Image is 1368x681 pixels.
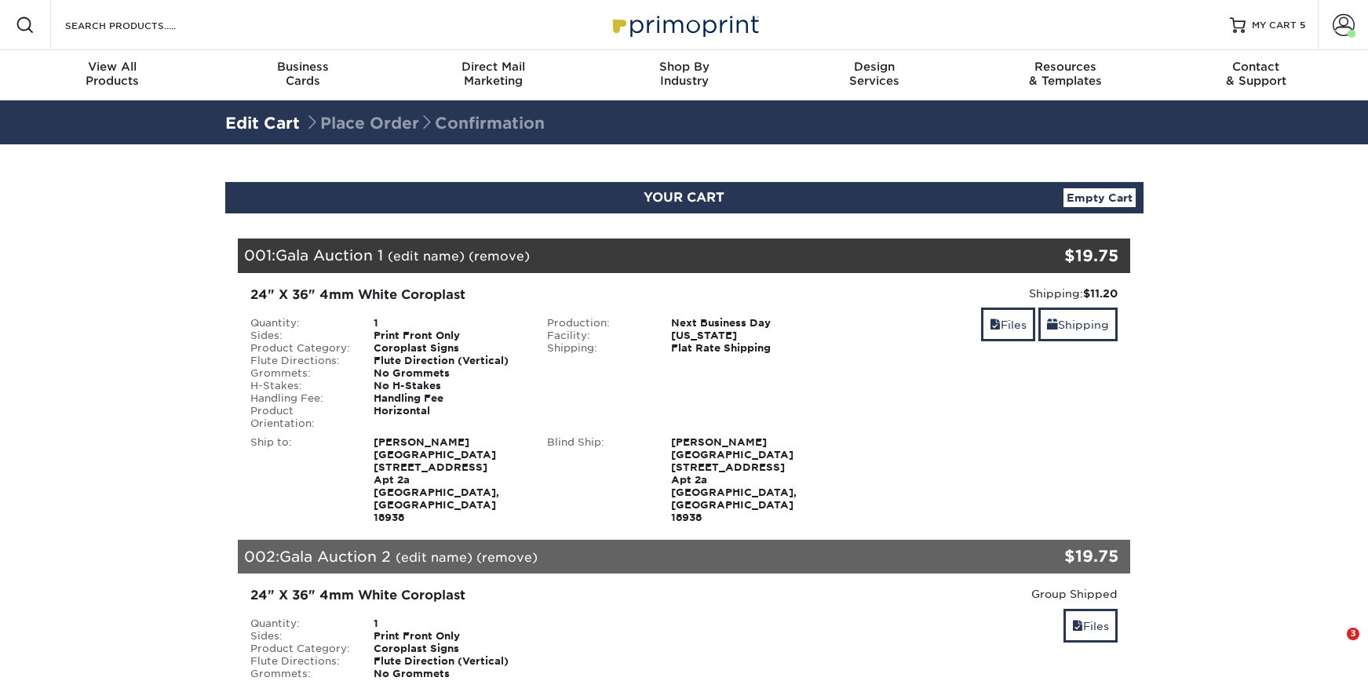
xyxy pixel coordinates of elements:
[535,342,659,355] div: Shipping:
[64,16,217,35] input: SEARCH PRODUCTS.....
[374,436,499,523] strong: [PERSON_NAME] [GEOGRAPHIC_DATA] [STREET_ADDRESS] Apt 2a [GEOGRAPHIC_DATA], [GEOGRAPHIC_DATA] 18938
[1315,628,1352,665] iframe: Intercom live chat
[779,60,970,74] span: Design
[239,367,363,380] div: Grommets:
[970,50,1161,100] a: Resources& Templates
[388,249,465,264] a: (edit name)
[845,286,1118,301] div: Shipping:
[362,380,535,392] div: No H-Stakes
[239,355,363,367] div: Flute Directions:
[305,114,545,133] span: Place Order Confirmation
[1038,308,1118,341] a: Shipping
[1083,287,1118,300] strong: $11.20
[535,317,659,330] div: Production:
[225,114,300,133] a: Edit Cart
[990,319,1001,331] span: files
[1252,19,1297,32] span: MY CART
[1161,50,1352,100] a: Contact& Support
[362,392,535,405] div: Handling Fee
[362,317,535,330] div: 1
[476,550,538,565] a: (remove)
[469,249,530,264] a: (remove)
[970,60,1161,88] div: & Templates
[1063,188,1136,207] a: Empty Cart
[606,8,763,42] img: Primoprint
[982,544,1119,568] div: $19.75
[1161,60,1352,88] div: & Support
[644,190,724,205] span: YOUR CART
[239,655,363,668] div: Flute Directions:
[671,436,797,523] strong: [PERSON_NAME] [GEOGRAPHIC_DATA] [STREET_ADDRESS] Apt 2a [GEOGRAPHIC_DATA], [GEOGRAPHIC_DATA] 18938
[239,317,363,330] div: Quantity:
[239,405,363,430] div: Product Orientation:
[239,668,363,680] div: Grommets:
[970,60,1161,74] span: Resources
[207,60,398,88] div: Cards
[535,436,659,524] div: Blind Ship:
[207,50,398,100] a: BusinessCards
[362,342,535,355] div: Coroplast Signs
[238,540,982,574] div: 002:
[362,668,535,680] div: No Grommets
[779,60,970,88] div: Services
[239,392,363,405] div: Handling Fee:
[982,244,1119,268] div: $19.75
[589,50,779,100] a: Shop ByIndustry
[17,50,208,100] a: View AllProducts
[239,342,363,355] div: Product Category:
[279,548,391,565] span: Gala Auction 2
[17,60,208,74] span: View All
[17,60,208,88] div: Products
[398,60,589,88] div: Marketing
[1047,319,1058,331] span: shipping
[398,50,589,100] a: Direct MailMarketing
[362,655,535,668] div: Flute Direction (Vertical)
[659,330,833,342] div: [US_STATE]
[659,317,833,330] div: Next Business Day
[779,50,970,100] a: DesignServices
[535,330,659,342] div: Facility:
[362,355,535,367] div: Flute Direction (Vertical)
[275,246,383,264] span: Gala Auction 1
[239,330,363,342] div: Sides:
[238,239,982,273] div: 001:
[396,550,472,565] a: (edit name)
[362,367,535,380] div: No Grommets
[589,60,779,88] div: Industry
[362,617,535,630] div: 1
[362,630,535,643] div: Print Front Only
[1063,609,1118,643] a: Files
[1161,60,1352,74] span: Contact
[1072,620,1083,632] span: files
[1300,20,1305,31] span: 5
[362,330,535,342] div: Print Front Only
[239,643,363,655] div: Product Category:
[239,630,363,643] div: Sides:
[981,308,1035,341] a: Files
[362,405,535,430] div: Horizontal
[1347,628,1359,640] span: 3
[250,586,821,605] div: 24" X 36" 4mm White Coroplast
[239,617,363,630] div: Quantity:
[845,586,1118,602] div: Group Shipped
[207,60,398,74] span: Business
[239,380,363,392] div: H-Stakes:
[250,286,821,304] div: 24" X 36" 4mm White Coroplast
[589,60,779,74] span: Shop By
[659,342,833,355] div: Flat Rate Shipping
[398,60,589,74] span: Direct Mail
[239,436,363,524] div: Ship to:
[362,643,535,655] div: Coroplast Signs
